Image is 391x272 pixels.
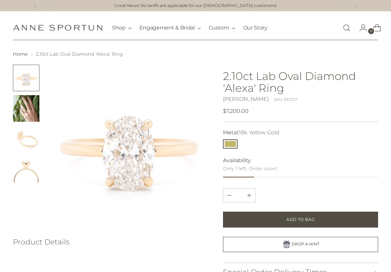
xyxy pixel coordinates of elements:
[292,241,319,246] span: DROP A HINT
[223,129,279,137] label: Metal:
[36,51,123,57] span: 2.10ct Lab Oval Diamond 'Alexa' Ring
[368,28,374,34] span: 0
[49,65,210,226] img: 2.10ct Lab Oval Diamond 'Alexa' Ring
[340,21,353,34] a: Open search modal
[368,21,381,34] a: Open cart modal
[140,21,201,35] button: Engagement & Bridal
[13,126,39,152] button: Change image to image 3
[223,70,378,94] h1: 2.10ct Lab Oval Diamond 'Alexa' Ring
[239,129,279,136] span: 18k Yellow Gold
[223,157,251,165] span: Availability
[243,21,267,35] a: Our Story
[231,189,247,202] input: Product quantity
[243,189,255,202] button: Subtract product quantity
[223,166,277,171] span: Only 1 left. Order soon!
[223,96,269,102] a: [PERSON_NAME]
[112,21,132,35] button: Shop
[223,189,235,202] button: Add product quantity
[223,237,378,252] a: DROP A HINT
[13,25,102,31] a: Anne Sportun Fine Jewellery
[13,156,39,183] button: Change image to image 4
[209,21,235,35] button: Custom
[286,217,315,223] span: Add to Bag
[223,107,249,115] span: $7,200.00
[114,3,277,9] a: Great News! No tariffs are applicable for our [DEMOGRAPHIC_DATA] customers!
[13,51,378,58] nav: breadcrumbs
[13,51,28,57] a: Home
[223,212,378,228] button: Add to Bag
[354,21,367,34] a: Go to the account page
[274,97,297,102] div: SKU: RX2127
[13,238,210,246] h3: Product Details
[223,139,238,149] button: 18k Yellow Gold
[13,95,39,122] button: Change image to image 2
[13,65,39,91] button: Change image to image 1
